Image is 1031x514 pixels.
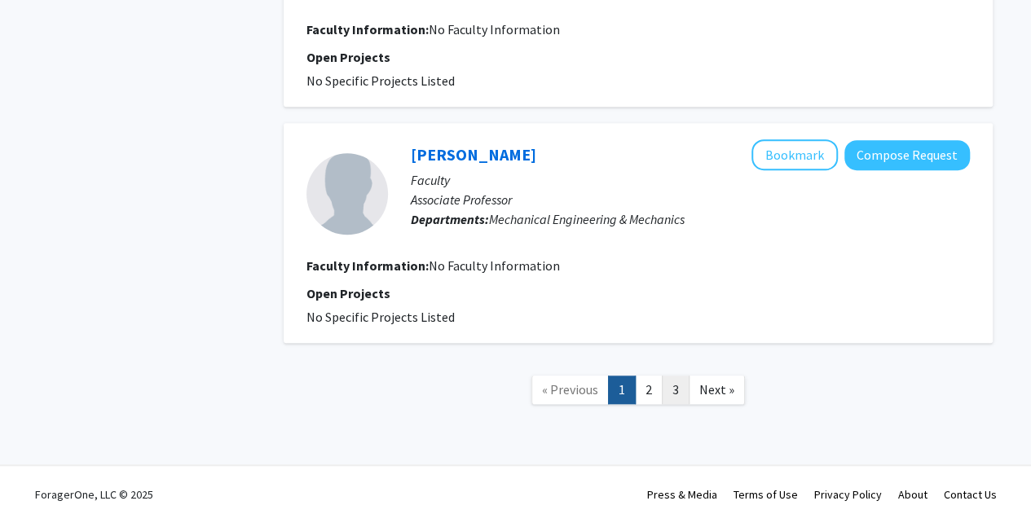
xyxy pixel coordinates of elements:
a: 1 [608,376,636,404]
b: Faculty Information: [306,257,429,274]
button: Compose Request to Moses Noh [844,140,970,170]
a: [PERSON_NAME] [411,144,536,165]
a: Terms of Use [734,487,798,502]
span: No Faculty Information [429,21,560,37]
a: 2 [635,376,663,404]
nav: Page navigation [284,359,993,425]
a: Privacy Policy [814,487,882,502]
a: 3 [662,376,690,404]
b: Faculty Information: [306,21,429,37]
iframe: Chat [12,441,69,502]
span: No Specific Projects Listed [306,309,455,325]
p: Open Projects [306,283,970,303]
span: No Specific Projects Listed [306,72,455,89]
a: Press & Media [647,487,717,502]
b: Departments: [411,211,489,227]
p: Associate Professor [411,190,970,209]
span: Next » [699,381,734,398]
p: Faculty [411,170,970,190]
a: Contact Us [944,487,997,502]
span: No Faculty Information [429,257,560,274]
button: Add Moses Noh to Bookmarks [751,139,838,170]
p: Open Projects [306,47,970,67]
span: « Previous [542,381,598,398]
a: Next [689,376,745,404]
a: Previous Page [531,376,609,404]
a: About [898,487,927,502]
span: Mechanical Engineering & Mechanics [489,211,685,227]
